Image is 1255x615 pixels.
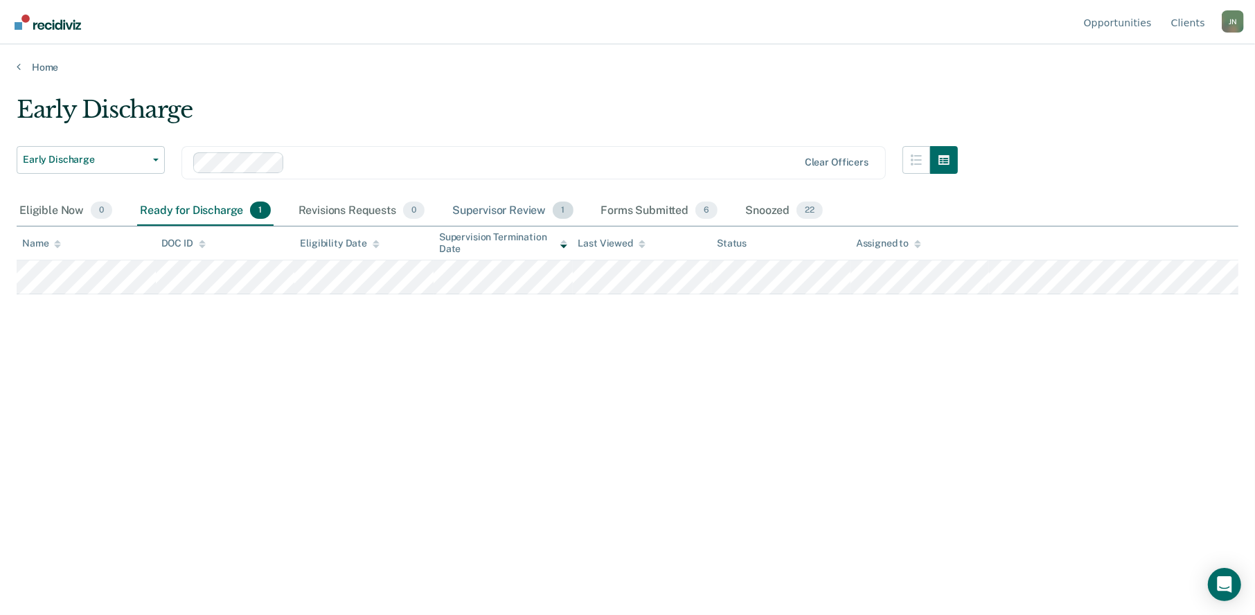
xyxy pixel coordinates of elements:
div: Supervision Termination Date [439,231,567,255]
span: 22 [796,202,823,220]
button: Profile dropdown button [1222,10,1244,33]
div: Name [22,238,61,249]
div: Early Discharge [17,96,958,135]
span: 0 [403,202,425,220]
span: Early Discharge [23,154,148,166]
div: Supervisor Review1 [450,196,576,226]
div: Eligible Now0 [17,196,115,226]
a: Home [17,61,1238,73]
div: J N [1222,10,1244,33]
div: Clear officers [805,157,869,168]
span: 6 [695,202,718,220]
div: Eligibility Date [300,238,380,249]
span: 0 [91,202,112,220]
button: Early Discharge [17,146,165,174]
div: DOC ID [161,238,206,249]
span: 1 [250,202,270,220]
div: Ready for Discharge1 [137,196,273,226]
img: Recidiviz [15,15,81,30]
div: Open Intercom Messenger [1208,568,1241,601]
div: Snoozed22 [742,196,826,226]
span: 1 [553,202,573,220]
div: Forms Submitted6 [598,196,721,226]
div: Revisions Requests0 [296,196,427,226]
div: Last Viewed [578,238,646,249]
div: Assigned to [856,238,921,249]
div: Status [717,238,747,249]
